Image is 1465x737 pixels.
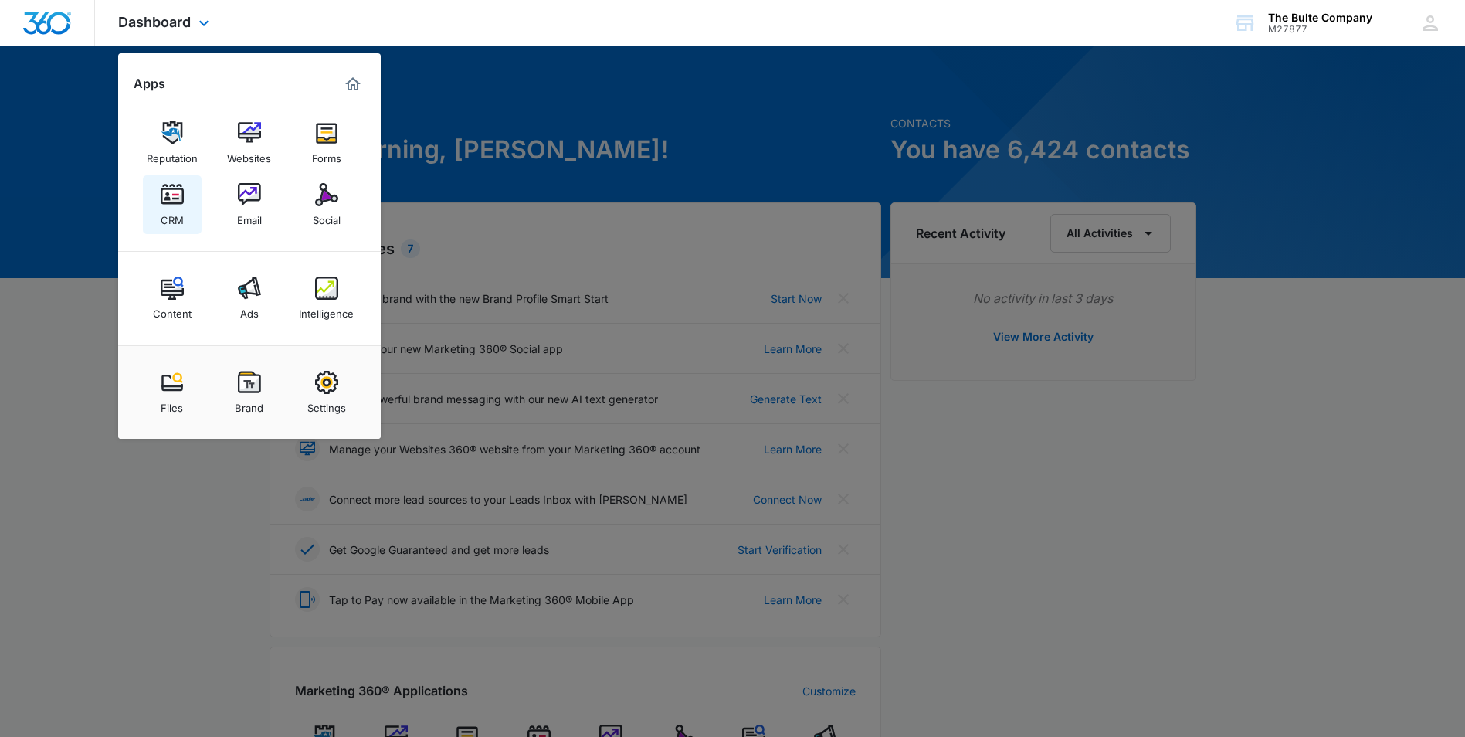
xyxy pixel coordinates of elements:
div: Reputation [147,144,198,165]
a: Brand [220,363,279,422]
div: Settings [307,394,346,414]
a: Email [220,175,279,234]
a: Files [143,363,202,422]
div: CRM [161,206,184,226]
div: Intelligence [299,300,354,320]
div: Files [161,394,183,414]
a: CRM [143,175,202,234]
div: Brand [235,394,263,414]
div: Email [237,206,262,226]
a: Forms [297,114,356,172]
div: account id [1268,24,1372,35]
span: Dashboard [118,14,191,30]
h2: Apps [134,76,165,91]
div: Social [313,206,341,226]
div: account name [1268,12,1372,24]
a: Websites [220,114,279,172]
a: Intelligence [297,269,356,328]
a: Content [143,269,202,328]
a: Reputation [143,114,202,172]
a: Social [297,175,356,234]
div: Content [153,300,192,320]
a: Settings [297,363,356,422]
div: Forms [312,144,341,165]
div: Ads [240,300,259,320]
div: Websites [227,144,271,165]
a: Marketing 360® Dashboard [341,72,365,97]
a: Ads [220,269,279,328]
